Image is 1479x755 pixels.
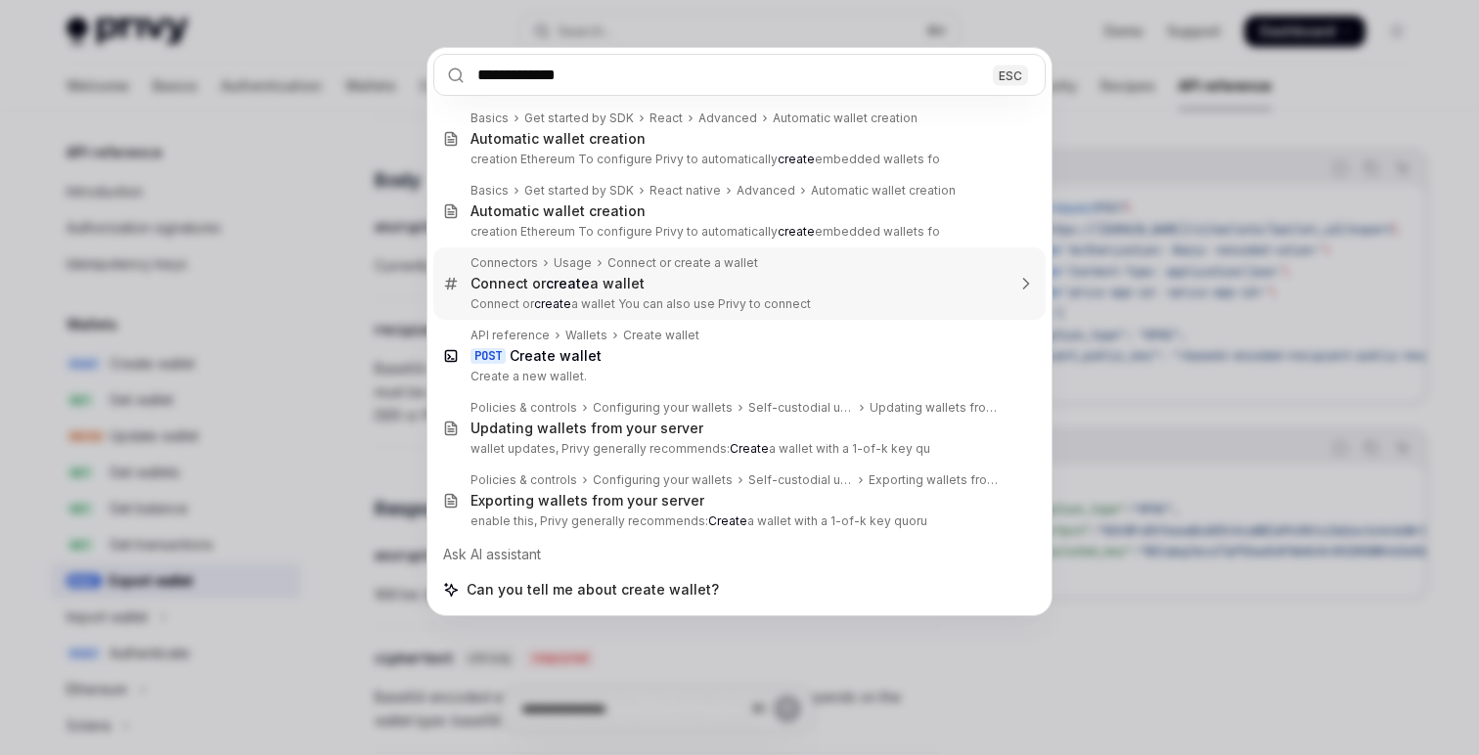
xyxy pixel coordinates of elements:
[524,183,634,199] div: Get started by SDK
[565,328,607,343] div: Wallets
[773,111,918,126] div: Automatic wallet creation
[698,111,757,126] div: Advanced
[471,348,506,364] div: POST
[748,472,853,488] div: Self-custodial user wallets
[467,580,719,600] span: Can you tell me about create wallet?
[650,183,721,199] div: React native
[471,183,509,199] div: Basics
[471,296,1005,312] p: Connect or a wallet You can also use Privy to connect
[554,255,592,271] div: Usage
[510,347,602,364] b: Create wallet
[869,472,1005,488] div: Exporting wallets from your server
[471,152,1005,167] p: creation Ethereum To configure Privy to automatically embedded wallets fo
[748,400,854,416] div: Self-custodial user wallets
[471,328,550,343] div: API reference
[471,202,646,220] div: Automatic wallet creation
[433,537,1046,572] div: Ask AI assistant
[534,296,571,311] b: create
[650,111,683,126] div: React
[708,513,747,528] b: Create
[471,275,645,292] div: Connect or a wallet
[778,224,815,239] b: create
[607,255,758,271] div: Connect or create a wallet
[471,255,538,271] div: Connectors
[471,369,1005,384] p: Create a new wallet.
[778,152,815,166] b: create
[471,492,704,510] div: Exporting wallets from your server
[471,400,577,416] div: Policies & controls
[623,328,699,343] div: Create wallet
[811,183,956,199] div: Automatic wallet creation
[524,111,634,126] div: Get started by SDK
[593,472,733,488] div: Configuring your wallets
[471,420,703,437] div: Updating wallets from your server
[471,130,646,148] div: Automatic wallet creation
[471,111,509,126] div: Basics
[471,224,1005,240] p: creation Ethereum To configure Privy to automatically embedded wallets fo
[471,472,577,488] div: Policies & controls
[593,400,733,416] div: Configuring your wallets
[993,65,1028,85] div: ESC
[870,400,1005,416] div: Updating wallets from your server
[471,513,1005,529] p: enable this, Privy generally recommends: a wallet with a 1-of-k key quoru
[730,441,769,456] b: Create
[471,441,1005,457] p: wallet updates, Privy generally recommends: a wallet with a 1-of-k key qu
[737,183,795,199] div: Advanced
[546,275,590,291] b: create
